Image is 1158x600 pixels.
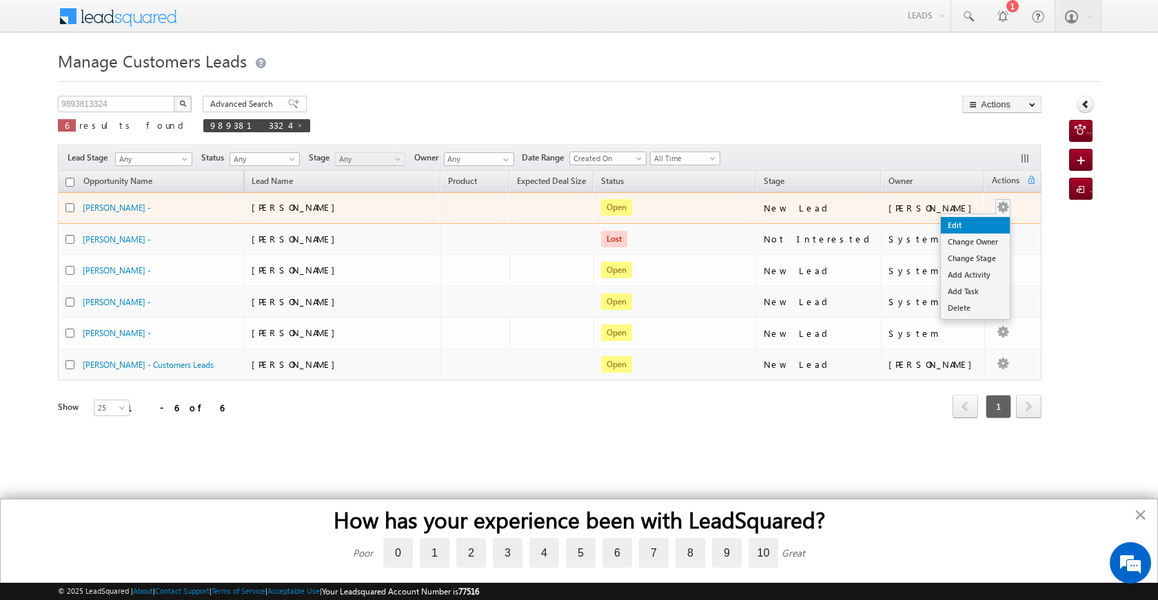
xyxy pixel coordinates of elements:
[179,100,186,107] img: Search
[322,586,479,597] span: Your Leadsquared Account Number is
[201,152,230,164] span: Status
[712,538,742,568] label: 9
[414,152,444,164] span: Owner
[888,233,979,245] div: System
[764,202,875,214] div: New Lead
[83,265,151,276] a: [PERSON_NAME] -
[941,300,1010,316] a: Delete
[675,538,705,568] label: 8
[493,538,522,568] label: 3
[601,231,627,247] span: Lost
[570,152,642,165] span: Created On
[309,152,335,164] span: Stage
[83,360,214,370] a: [PERSON_NAME] - Customers Leads
[1134,504,1147,526] button: Close
[83,203,151,213] a: [PERSON_NAME] -
[601,356,632,373] span: Open
[601,262,632,278] span: Open
[456,538,486,568] label: 2
[601,199,632,216] span: Open
[230,153,296,165] span: Any
[210,98,277,110] span: Advanced Search
[252,233,342,245] span: [PERSON_NAME]
[83,328,151,338] a: [PERSON_NAME] -
[444,152,514,166] input: Type to Search
[79,119,189,131] span: results found
[252,358,342,370] span: [PERSON_NAME]
[336,153,401,165] span: Any
[58,585,479,598] span: © 2025 LeadSquared | | | | |
[962,96,1042,113] button: Actions
[601,324,632,341] span: Open
[639,538,669,568] label: 7
[58,401,83,413] div: Show
[764,233,875,245] div: Not Interested
[83,297,151,307] a: [PERSON_NAME] -
[116,153,187,165] span: Any
[764,176,784,186] span: Stage
[749,538,778,568] label: 10
[94,402,131,414] span: 25
[601,293,632,310] span: Open
[764,265,875,277] div: New Lead
[1016,395,1042,418] span: next
[155,586,210,595] a: Contact Support
[83,234,151,245] a: [PERSON_NAME] -
[888,202,979,214] div: [PERSON_NAME]
[941,250,1010,267] a: Change Stage
[83,176,152,186] span: Opportunity Name
[764,327,875,340] div: New Lead
[602,538,632,568] label: 6
[764,296,875,308] div: New Lead
[522,152,569,164] span: Date Range
[888,296,979,308] div: System
[127,400,224,415] div: 1 - 6 of 6
[210,119,289,131] span: 9893813324
[65,178,74,187] input: Check all records
[529,538,559,568] label: 4
[68,152,113,164] span: Lead Stage
[420,538,449,568] label: 1
[651,152,716,165] span: All Time
[888,265,979,277] div: System
[888,358,979,371] div: [PERSON_NAME]
[252,201,342,213] span: [PERSON_NAME]
[941,283,1010,300] a: Add Task
[764,358,875,371] div: New Lead
[517,176,586,186] span: Expected Deal Size
[252,296,342,307] span: [PERSON_NAME]
[267,586,320,595] a: Acceptable Use
[986,395,1011,418] span: 1
[496,153,513,167] a: Show All Items
[941,234,1010,250] a: Change Owner
[65,119,69,131] span: 6
[941,217,1010,234] a: Edit
[252,264,342,276] span: [PERSON_NAME]
[383,538,413,568] label: 0
[133,586,153,595] a: About
[888,176,913,186] span: Owner
[566,538,596,568] label: 5
[58,50,247,72] span: Manage Customers Leads
[353,546,373,559] div: Poor
[458,586,479,597] span: 77516
[212,586,265,595] a: Terms of Service
[985,173,1026,191] span: Actions
[28,506,1130,532] h2: How has your experience been with LeadSquared?
[782,546,805,559] div: Great
[953,395,978,418] span: prev
[594,174,631,192] a: Status
[245,174,300,192] span: Lead Name
[448,176,477,186] span: Product
[941,267,1010,283] a: Add Activity
[888,327,979,340] div: System
[252,327,342,338] span: [PERSON_NAME]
